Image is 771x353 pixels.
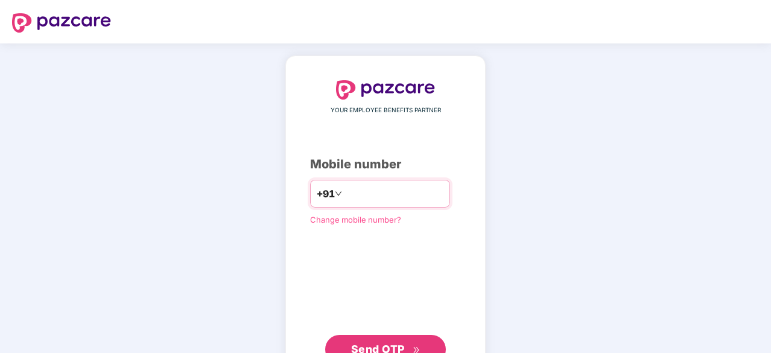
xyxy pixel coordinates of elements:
span: YOUR EMPLOYEE BENEFITS PARTNER [331,106,441,115]
span: +91 [317,186,335,202]
a: Change mobile number? [310,215,401,224]
div: Mobile number [310,155,461,174]
img: logo [336,80,435,100]
img: logo [12,13,111,33]
span: down [335,190,342,197]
